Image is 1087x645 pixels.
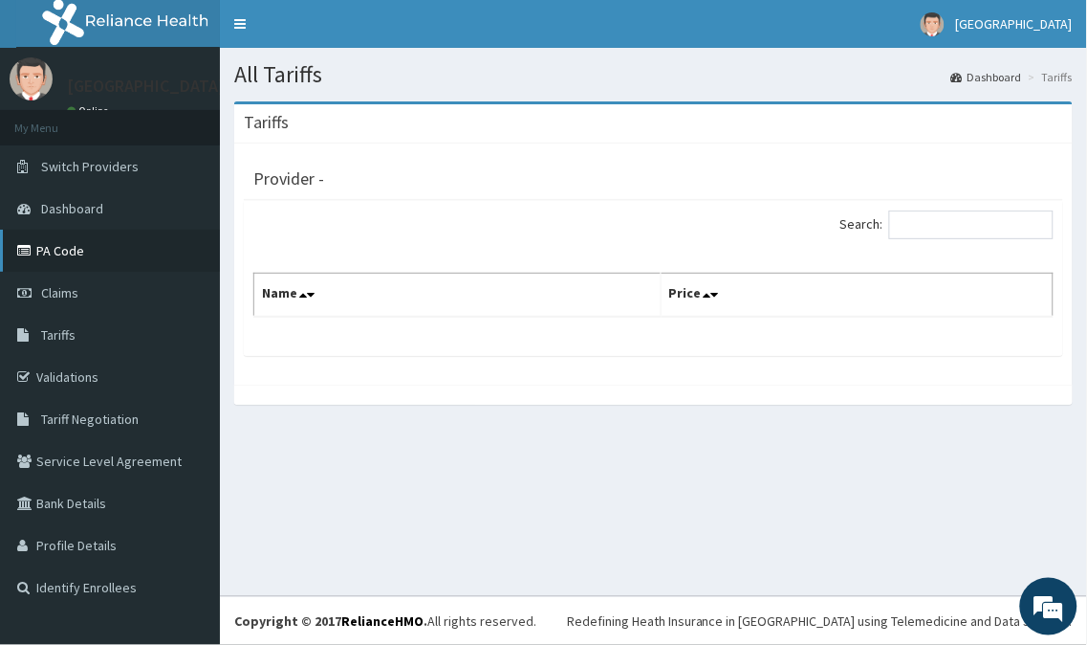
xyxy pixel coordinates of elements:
[10,57,53,100] img: User Image
[921,12,945,36] img: User Image
[661,274,1053,318] th: Price
[234,612,427,630] strong: Copyright © 2017 .
[314,10,359,56] div: Minimize live chat window
[244,114,289,131] h3: Tariffs
[234,62,1073,87] h1: All Tariffs
[99,107,321,132] div: Chat with us now
[220,596,1087,645] footer: All rights reserved.
[111,198,264,391] span: We're online!
[35,96,77,144] img: d_794563401_company_1708531726252_794563401
[41,284,78,301] span: Claims
[956,15,1073,33] span: [GEOGRAPHIC_DATA]
[951,69,1022,85] a: Dashboard
[254,274,662,318] th: Name
[840,211,1054,239] label: Search:
[41,200,103,217] span: Dashboard
[41,326,76,344] span: Tariffs
[67,104,113,118] a: Online
[253,170,324,188] h3: Provider -
[10,436,364,503] textarea: Type your message and hit 'Enter'
[67,78,225,95] p: [GEOGRAPHIC_DATA]
[341,612,424,630] a: RelianceHMO
[567,612,1073,631] div: Redefining Heath Insurance in [GEOGRAPHIC_DATA] using Telemedicine and Data Science!
[1024,69,1073,85] li: Tariffs
[41,158,139,175] span: Switch Providers
[889,211,1054,239] input: Search:
[41,411,139,428] span: Tariff Negotiation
